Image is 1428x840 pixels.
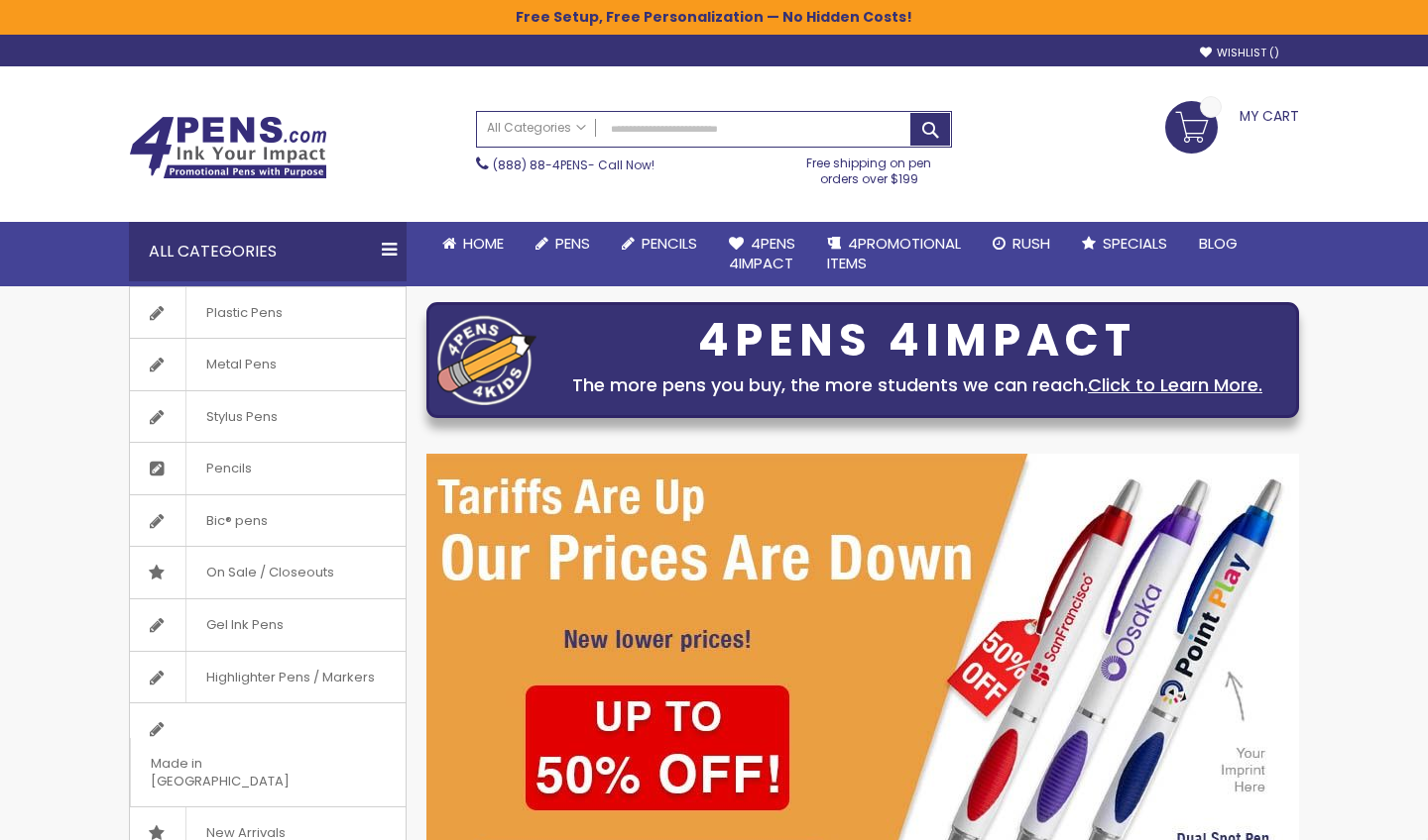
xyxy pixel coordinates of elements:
[977,222,1066,265] a: Rush
[463,233,504,254] span: Home
[185,443,272,494] span: Pencils
[185,391,297,443] span: Stylus Pens
[606,222,713,265] a: Pencils
[130,652,406,703] a: Highlighter Pens / Markers
[642,233,697,254] span: Pencils
[1199,233,1238,254] span: Blog
[1066,222,1183,265] a: Specials
[130,547,406,598] a: On Sale / Closeouts
[130,339,406,390] a: Metal Pens
[493,157,654,173] span: - Call Now!
[437,315,536,405] img: four_pen_logo.png
[129,222,407,281] div: All Categories
[130,287,406,339] a: Plastic Pens
[185,547,354,598] span: On Sale / Closeouts
[185,599,303,651] span: Gel Ink Pens
[811,222,977,286] a: 4PROMOTIONALITEMS
[713,222,811,286] a: 4Pens4impact
[129,116,327,179] img: 4Pens Custom Pens and Promotional Products
[130,391,406,443] a: Stylus Pens
[1183,222,1253,265] a: Blog
[786,148,953,187] div: Free shipping on pen orders over $199
[520,222,606,265] a: Pens
[546,371,1288,399] div: The more pens you buy, the more students we can reach.
[493,157,588,173] a: (888) 88-4PENS
[477,112,596,145] a: All Categories
[1200,46,1279,60] a: Wishlist
[1012,233,1050,254] span: Rush
[729,233,795,273] span: 4Pens 4impact
[185,287,302,339] span: Plastic Pens
[130,495,406,547] a: Bic® pens
[827,233,961,273] span: 4PROMOTIONAL ITEMS
[1103,233,1167,254] span: Specials
[185,339,297,390] span: Metal Pens
[1088,372,1262,397] a: Click to Learn More.
[185,652,395,703] span: Highlighter Pens / Markers
[130,738,356,806] span: Made in [GEOGRAPHIC_DATA]
[130,599,406,651] a: Gel Ink Pens
[130,703,406,806] a: Made in [GEOGRAPHIC_DATA]
[130,443,406,494] a: Pencils
[426,222,520,265] a: Home
[555,233,590,254] span: Pens
[546,320,1288,362] div: 4PENS 4IMPACT
[487,120,586,136] span: All Categories
[185,495,288,547] span: Bic® pens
